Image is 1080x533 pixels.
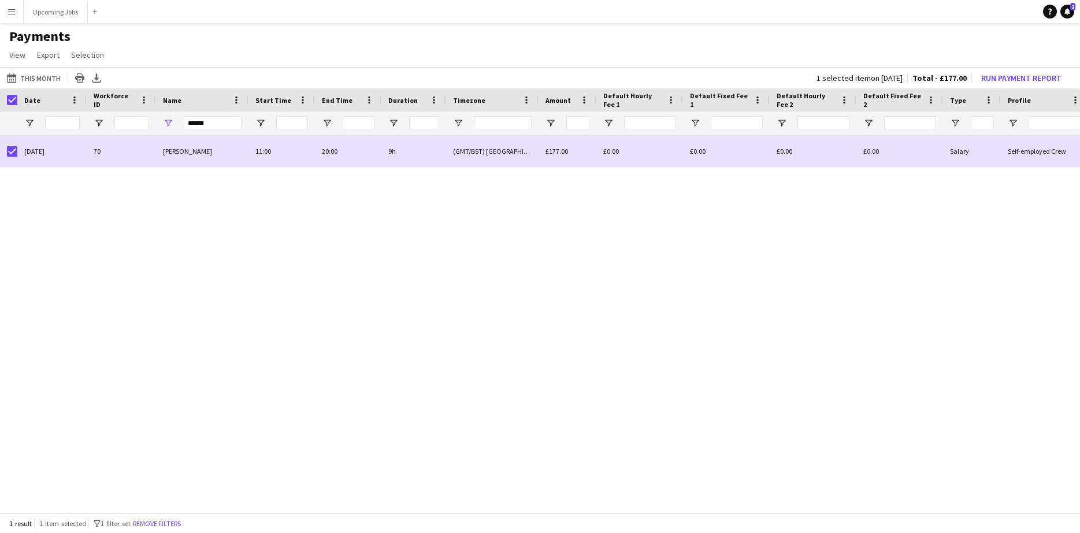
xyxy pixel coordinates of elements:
span: Type [950,96,966,105]
a: View [5,47,30,62]
div: £0.00 [770,135,856,167]
button: Open Filter Menu [950,118,960,128]
button: Open Filter Menu [863,118,874,128]
span: Start Time [255,96,291,105]
span: Selection [71,50,104,60]
button: This Month [5,71,63,85]
app-action-btn: Export XLSX [90,71,103,85]
input: End Time Filter Input [343,116,374,130]
input: Date Filter Input [45,116,80,130]
span: Default Hourly Fee 2 [777,91,836,109]
div: 9h [381,135,446,167]
span: Name [163,96,181,105]
input: Timezone Filter Input [474,116,532,130]
div: £0.00 [856,135,943,167]
span: Profile [1008,96,1031,105]
input: Start Time Filter Input [276,116,308,130]
a: Selection [66,47,109,62]
div: £0.00 [683,135,770,167]
span: Duration [388,96,418,105]
span: Default Fixed Fee 2 [863,91,922,109]
span: [PERSON_NAME] [163,147,212,156]
span: Export [37,50,60,60]
span: 1 item selected [39,519,86,528]
span: Default Fixed Fee 1 [690,91,749,109]
button: Open Filter Menu [1008,118,1018,128]
a: Export [32,47,64,62]
span: Timezone [453,96,485,105]
button: Open Filter Menu [388,118,399,128]
span: £177.00 [545,147,568,156]
input: Amount Filter Input [566,116,589,130]
div: (GMT/BST) [GEOGRAPHIC_DATA] [446,135,539,167]
div: 1 selected item on [DATE] [817,75,903,82]
input: Default Fixed Fee 1 Filter Input [711,116,763,130]
span: Workforce ID [94,91,135,109]
button: Open Filter Menu [603,118,614,128]
button: Open Filter Menu [545,118,556,128]
input: Default Fixed Fee 2 Filter Input [884,116,936,130]
span: Date [24,96,40,105]
app-action-btn: Print [73,71,87,85]
div: [DATE] [17,135,87,167]
button: Open Filter Menu [777,118,787,128]
div: 70 [87,135,156,167]
button: Open Filter Menu [94,118,104,128]
button: Open Filter Menu [690,118,700,128]
input: Default Hourly Fee 2 Filter Input [797,116,849,130]
div: 11:00 [248,135,315,167]
input: Workforce ID Filter Input [114,116,149,130]
button: Open Filter Menu [322,118,332,128]
span: Amount [545,96,571,105]
button: Run Payment Report [977,71,1066,86]
button: Open Filter Menu [24,118,35,128]
input: Type Filter Input [971,116,994,130]
button: Open Filter Menu [453,118,463,128]
input: Name Filter Input [184,116,242,130]
div: £0.00 [596,135,683,167]
span: 2 [1070,3,1075,10]
div: Salary [943,135,1001,167]
button: Open Filter Menu [163,118,173,128]
span: Total - £177.00 [912,73,967,83]
span: End Time [322,96,352,105]
button: Upcoming Jobs [24,1,88,23]
a: 2 [1060,5,1074,18]
span: View [9,50,25,60]
button: Open Filter Menu [255,118,266,128]
span: Default Hourly Fee 1 [603,91,662,109]
input: Default Hourly Fee 1 Filter Input [624,116,676,130]
div: 20:00 [315,135,381,167]
button: Remove filters [131,517,183,530]
span: 1 filter set [101,519,131,528]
